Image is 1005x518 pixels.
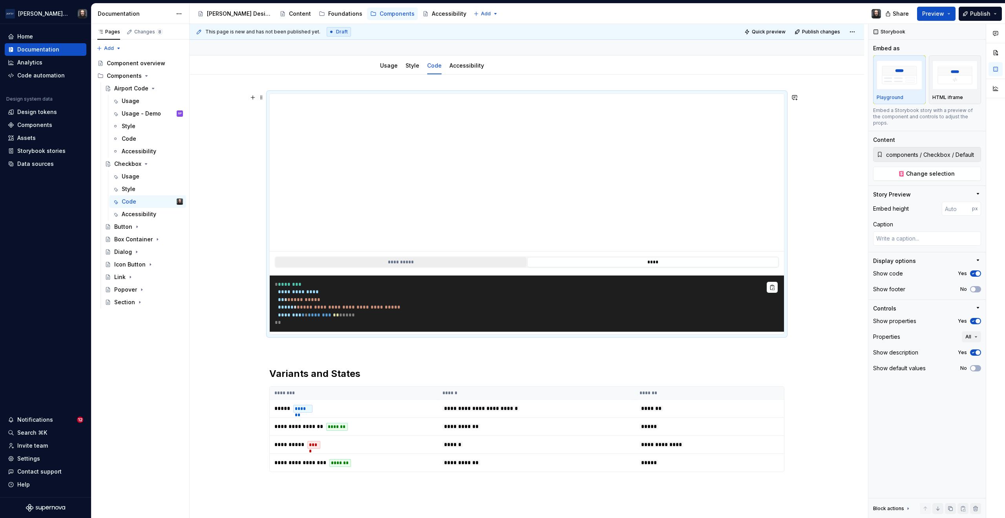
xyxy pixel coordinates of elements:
[873,167,981,181] button: Change selection
[5,132,86,144] a: Assets
[269,367,784,380] h2: Variants and States
[26,504,65,512] a: Supernova Logo
[114,84,148,92] div: Airport Code
[873,191,911,198] div: Story Preview
[873,205,909,213] div: Embed height
[881,7,914,21] button: Share
[17,121,52,129] div: Components
[328,10,362,18] div: Foundations
[5,452,86,465] a: Settings
[109,183,186,195] a: Style
[97,29,120,35] div: Pages
[102,220,186,233] a: Button
[5,43,86,56] a: Documentation
[17,33,33,40] div: Home
[958,270,967,277] label: Yes
[17,134,36,142] div: Assets
[873,364,926,372] div: Show default values
[5,145,86,157] a: Storybook stories
[17,429,47,437] div: Search ⌘K
[17,416,53,424] div: Notifications
[114,223,132,231] div: Button
[873,257,916,265] div: Display options
[102,258,186,271] a: Icon Button
[873,136,895,144] div: Content
[873,333,900,341] div: Properties
[109,107,186,120] a: Usage - DemoSP
[17,455,40,463] div: Settings
[873,257,981,265] button: Display options
[109,132,186,145] a: Code
[17,46,59,53] div: Documentation
[752,29,786,35] span: Quick preview
[107,59,165,67] div: Component overview
[960,286,967,292] label: No
[367,7,418,20] a: Components
[205,29,320,35] span: This page is new and has not been published yet.
[207,10,272,18] div: [PERSON_NAME] Design
[872,9,881,18] img: Teunis Vorsteveld
[873,270,903,277] div: Show code
[960,365,967,371] label: No
[194,6,470,22] div: Page tree
[102,296,186,309] a: Section
[877,61,922,89] img: placeholder
[5,9,15,18] img: f0306bc8-3074-41fb-b11c-7d2e8671d5eb.png
[134,29,163,35] div: Changes
[802,29,840,35] span: Publish changes
[427,62,442,69] a: Code
[5,413,86,426] button: Notifications12
[122,122,135,130] div: Style
[481,11,491,17] span: Add
[5,465,86,478] button: Contact support
[932,94,963,101] p: HTML iframe
[289,10,311,18] div: Content
[122,173,139,180] div: Usage
[873,285,905,293] div: Show footer
[380,10,415,18] div: Components
[102,233,186,246] a: Box Container
[5,158,86,170] a: Data sources
[18,10,68,18] div: [PERSON_NAME] Airlines
[109,120,186,132] a: Style
[792,26,844,37] button: Publish changes
[922,10,944,18] span: Preview
[109,170,186,183] a: Usage
[109,145,186,158] a: Accessibility
[5,119,86,131] a: Components
[102,158,186,170] a: Checkbox
[446,57,487,73] div: Accessibility
[5,30,86,43] a: Home
[6,96,53,102] div: Design system data
[5,56,86,69] a: Analytics
[114,235,153,243] div: Box Container
[17,108,57,116] div: Design tokens
[78,9,87,18] img: Teunis Vorsteveld
[109,195,186,208] a: CodeTeunis Vorsteveld
[17,72,65,79] div: Code automation
[94,70,186,82] div: Components
[17,481,30,489] div: Help
[380,62,398,69] a: Usage
[873,503,911,514] div: Block actions
[377,57,401,73] div: Usage
[109,208,186,220] a: Accessibility
[157,29,163,35] span: 8
[114,286,137,294] div: Popover
[873,107,981,126] div: Embed a Storybook story with a preview of the component and controls to adjust the props.
[432,10,466,18] div: Accessibility
[178,110,182,118] div: SP
[958,318,967,324] label: Yes
[5,69,86,82] a: Code automation
[917,7,956,21] button: Preview
[114,273,126,281] div: Link
[406,62,419,69] a: Style
[94,57,186,309] div: Page tree
[906,170,955,178] span: Change selection
[177,198,183,205] img: Teunis Vorsteveld
[5,106,86,118] a: Design tokens
[873,317,916,325] div: Show properties
[102,283,186,296] a: Popover
[17,468,62,476] div: Contact support
[122,110,161,118] div: Usage - Demo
